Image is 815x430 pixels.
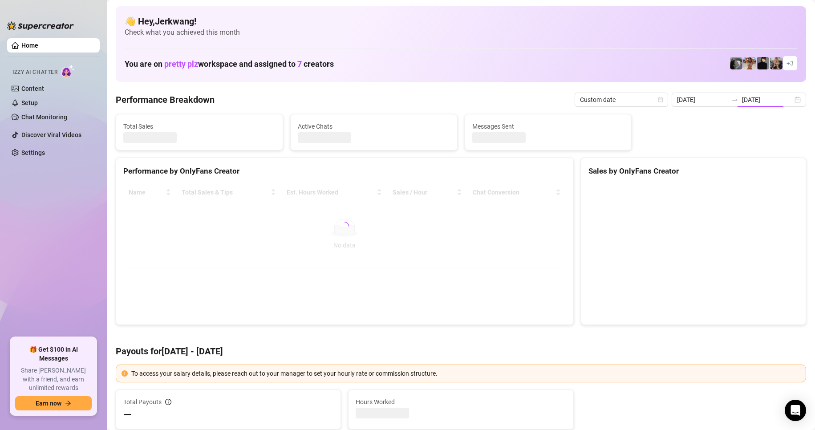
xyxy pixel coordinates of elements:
button: Earn nowarrow-right [15,396,92,410]
span: 7 [297,59,302,69]
span: + 3 [787,58,794,68]
span: Share [PERSON_NAME] with a friend, and earn unlimited rewards [15,366,92,393]
span: Earn now [36,400,61,407]
div: Sales by OnlyFans Creator [588,165,799,177]
span: Check what you achieved this month [125,28,797,37]
input: End date [742,95,793,105]
a: Settings [21,149,45,156]
span: Hours Worked [356,397,566,407]
span: — [123,408,132,422]
input: Start date [677,95,728,105]
span: exclamation-circle [122,370,128,377]
span: 🎁 Get $100 in AI Messages [15,345,92,363]
span: Izzy AI Chatter [12,68,57,77]
img: AI Chatter [61,65,75,77]
span: info-circle [165,399,171,405]
span: Messages Sent [472,122,624,131]
span: Custom date [580,93,663,106]
img: Amber [730,57,742,69]
span: Total Sales [123,122,276,131]
h1: You are on workspace and assigned to creators [125,59,334,69]
span: to [731,96,738,103]
span: loading [340,222,349,231]
span: Active Chats [298,122,450,131]
img: Violet [770,57,783,69]
a: Home [21,42,38,49]
img: logo-BBDzfeDw.svg [7,21,74,30]
img: Amber [743,57,756,69]
div: Open Intercom Messenger [785,400,806,421]
div: Performance by OnlyFans Creator [123,165,566,177]
h4: 👋 Hey, Jerkwang ! [125,15,797,28]
span: arrow-right [65,400,71,406]
h4: Payouts for [DATE] - [DATE] [116,345,806,357]
span: pretty plz [164,59,198,69]
a: Chat Monitoring [21,114,67,121]
a: Discover Viral Videos [21,131,81,138]
a: Setup [21,99,38,106]
h4: Performance Breakdown [116,93,215,106]
img: Camille [757,57,769,69]
a: Content [21,85,44,92]
span: swap-right [731,96,738,103]
span: Total Payouts [123,397,162,407]
span: calendar [658,97,663,102]
div: To access your salary details, please reach out to your manager to set your hourly rate or commis... [131,369,800,378]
